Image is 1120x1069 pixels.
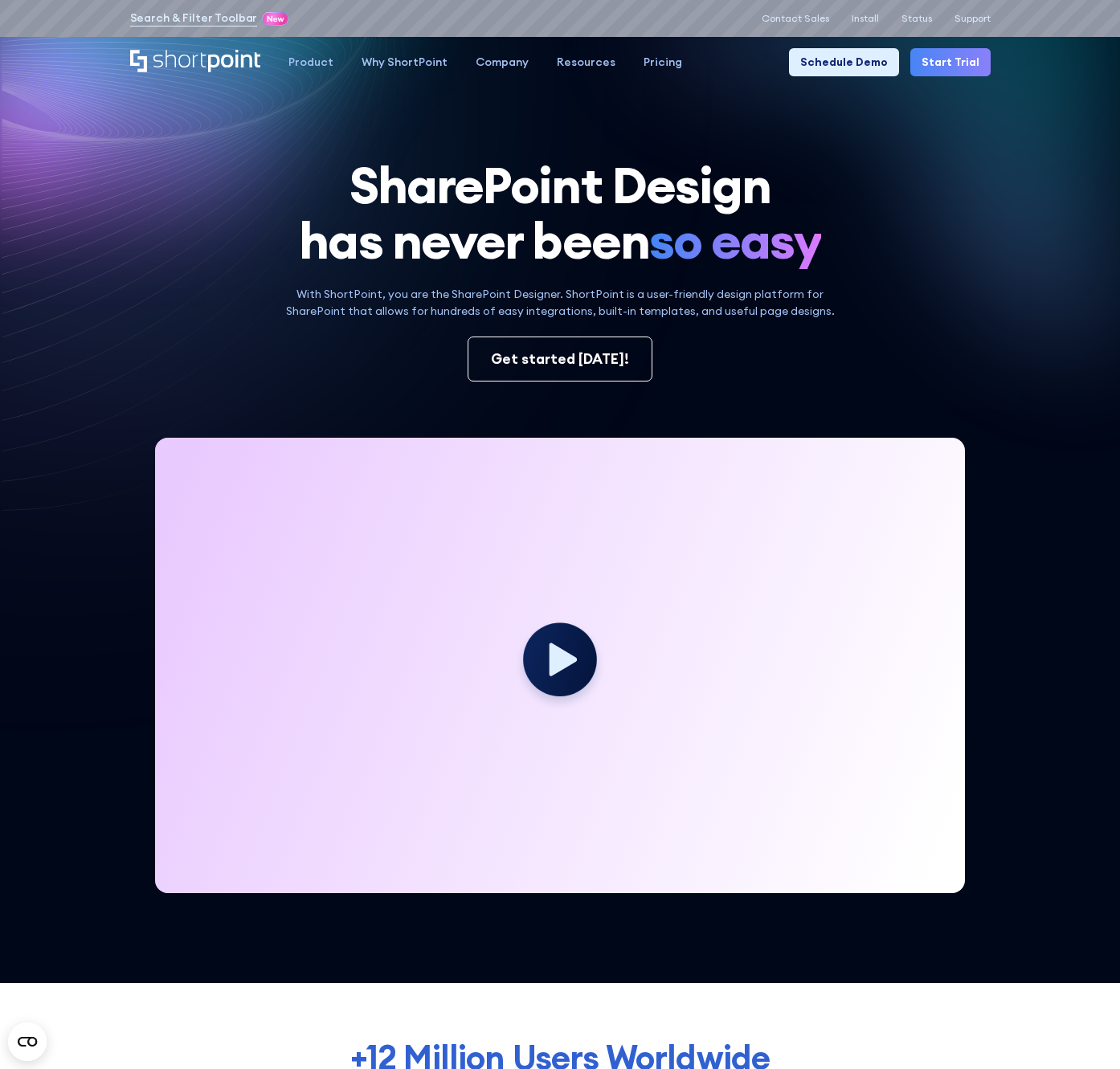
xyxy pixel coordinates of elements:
button: Open CMP widget [8,1022,47,1061]
a: Product [275,48,348,76]
span: so easy [649,213,821,268]
a: Resources [543,48,630,76]
a: Status [901,13,932,24]
h1: SharePoint Design has never been [130,157,991,269]
div: Get started [DATE]! [491,349,629,369]
a: Why ShortPoint [348,48,462,76]
div: Pricing [644,54,682,71]
p: With ShortPoint, you are the SharePoint Designer. ShortPoint is a user-friendly design platform f... [276,286,845,320]
a: Contact Sales [762,13,829,24]
a: Start Trial [910,48,991,76]
div: Resources [557,54,615,71]
a: Install [852,13,879,24]
a: Support [954,13,991,24]
a: Company [462,48,543,76]
a: Search & Filter Toolbar [130,10,258,27]
div: Why ShortPoint [362,54,448,71]
iframe: Chat Widget [1040,992,1120,1069]
a: Pricing [630,48,697,76]
a: Schedule Demo [789,48,899,76]
div: Product [288,54,333,71]
a: Home [130,50,261,74]
a: Get started [DATE]! [468,337,652,381]
div: Company [476,54,529,71]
